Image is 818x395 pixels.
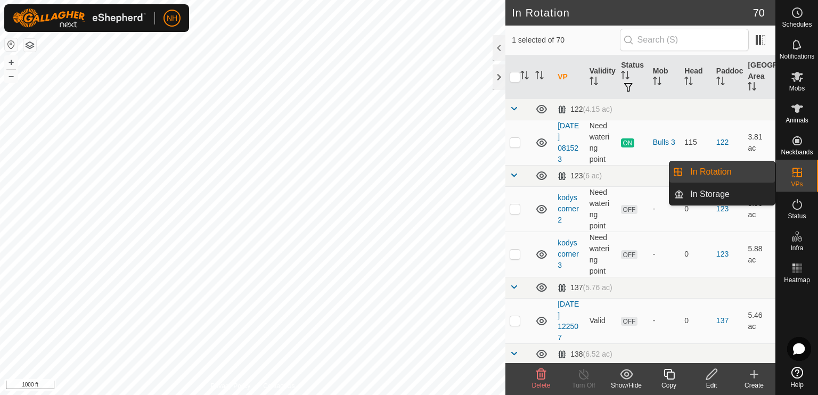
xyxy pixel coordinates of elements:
[669,161,775,183] li: In Rotation
[780,53,814,60] span: Notifications
[535,72,544,81] p-sorticon: Activate to sort
[649,55,681,99] th: Mob
[621,205,637,214] span: OFF
[621,72,629,81] p-sorticon: Activate to sort
[585,120,617,165] td: Need watering point
[743,298,775,343] td: 5.46 ac
[532,382,551,389] span: Delete
[653,78,661,87] p-sorticon: Activate to sort
[583,105,612,113] span: (4.15 ac)
[690,166,731,178] span: In Rotation
[743,232,775,277] td: 5.88 ac
[716,138,729,146] a: 122
[558,105,612,114] div: 122
[520,72,529,81] p-sorticon: Activate to sort
[617,55,649,99] th: Status
[167,13,177,24] span: NH
[790,382,804,388] span: Help
[558,171,602,180] div: 123
[669,184,775,205] li: In Storage
[5,56,18,69] button: +
[782,21,812,28] span: Schedules
[585,186,617,232] td: Need watering point
[562,381,605,390] div: Turn Off
[788,213,806,219] span: Status
[211,381,251,391] a: Privacy Policy
[553,55,585,99] th: VP
[558,350,612,359] div: 138
[653,249,676,260] div: -
[23,39,36,52] button: Map Layers
[653,203,676,215] div: -
[790,245,803,251] span: Infra
[558,121,579,163] a: [DATE] 081523
[558,300,579,342] a: [DATE] 122507
[712,55,744,99] th: Paddock
[583,171,602,180] span: (6 ac)
[648,381,690,390] div: Copy
[786,117,808,124] span: Animals
[690,381,733,390] div: Edit
[753,5,765,21] span: 70
[590,78,598,87] p-sorticon: Activate to sort
[5,70,18,83] button: –
[583,350,612,358] span: (6.52 ac)
[743,55,775,99] th: [GEOGRAPHIC_DATA] Area
[605,381,648,390] div: Show/Hide
[583,283,612,292] span: (5.76 ac)
[743,120,775,165] td: 3.81 ac
[512,35,619,46] span: 1 selected of 70
[653,315,676,326] div: -
[680,186,712,232] td: 0
[585,232,617,277] td: Need watering point
[558,283,612,292] div: 137
[733,381,775,390] div: Create
[558,193,579,224] a: kodys corner 2
[558,238,579,269] a: kodys corner 3
[621,138,634,147] span: ON
[680,55,712,99] th: Head
[743,186,775,232] td: 5.96 ac
[680,232,712,277] td: 0
[684,161,775,183] a: In Rotation
[684,184,775,205] a: In Storage
[621,317,637,326] span: OFF
[716,78,725,87] p-sorticon: Activate to sort
[585,298,617,343] td: Valid
[716,316,729,325] a: 137
[512,6,753,19] h2: In Rotation
[791,181,803,187] span: VPs
[13,9,146,28] img: Gallagher Logo
[680,298,712,343] td: 0
[620,29,749,51] input: Search (S)
[653,137,676,148] div: Bulls 3
[684,78,693,87] p-sorticon: Activate to sort
[690,188,730,201] span: In Storage
[585,55,617,99] th: Validity
[5,38,18,51] button: Reset Map
[263,381,295,391] a: Contact Us
[776,363,818,392] a: Help
[781,149,813,155] span: Neckbands
[784,277,810,283] span: Heatmap
[748,84,756,92] p-sorticon: Activate to sort
[680,120,712,165] td: 115
[789,85,805,92] span: Mobs
[716,250,729,258] a: 123
[621,250,637,259] span: OFF
[716,204,729,213] a: 123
